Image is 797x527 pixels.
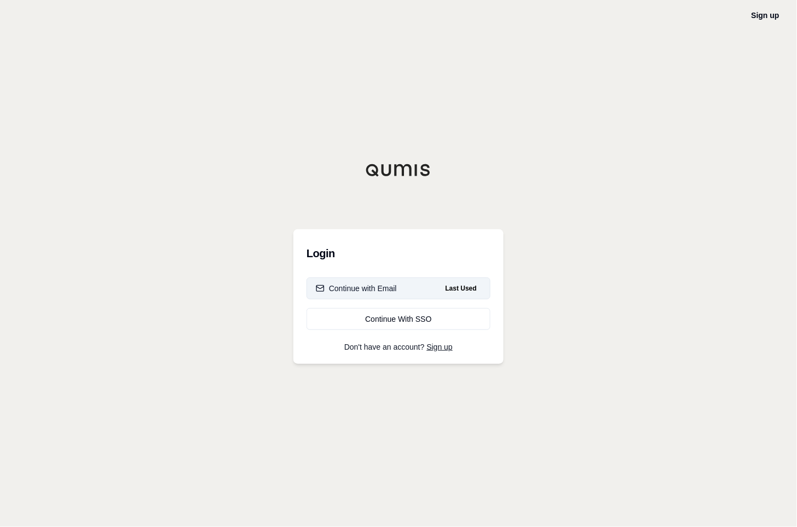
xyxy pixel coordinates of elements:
p: Don't have an account? [307,343,490,351]
span: Last Used [441,282,481,295]
h3: Login [307,242,490,264]
a: Sign up [752,11,779,20]
a: Sign up [427,343,453,351]
div: Continue With SSO [316,314,481,325]
a: Continue With SSO [307,308,490,330]
button: Continue with EmailLast Used [307,277,490,299]
img: Qumis [366,164,431,177]
div: Continue with Email [316,283,397,294]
